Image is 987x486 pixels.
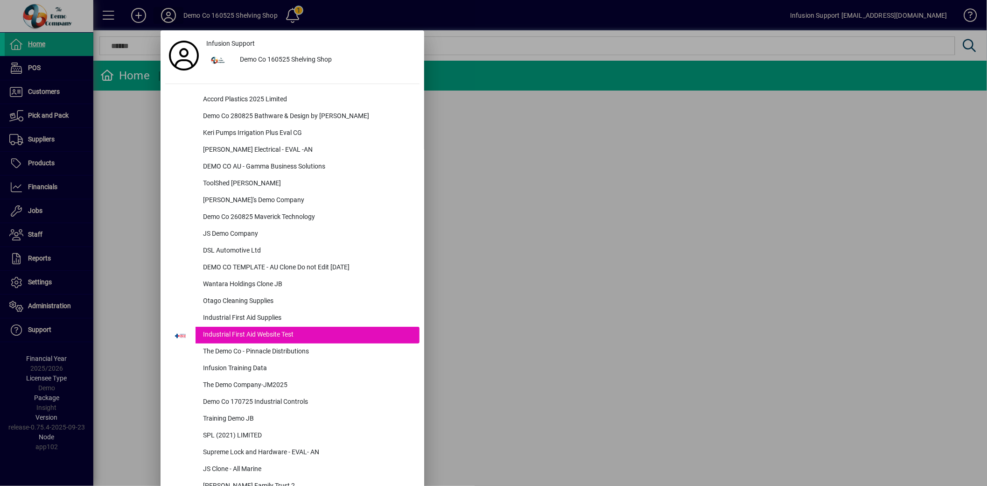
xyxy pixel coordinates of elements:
[196,209,420,226] div: Demo Co 260825 Maverick Technology
[165,125,420,142] button: Keri Pumps Irrigation Plus Eval CG
[196,394,420,411] div: Demo Co 170725 Industrial Controls
[165,327,420,344] button: Industrial First Aid Website Test
[165,159,420,176] button: DEMO CO AU - Gamma Business Solutions
[196,176,420,192] div: ToolShed [PERSON_NAME]
[165,92,420,108] button: Accord Plastics 2025 Limited
[165,344,420,360] button: The Demo Co - Pinnacle Distributions
[165,108,420,125] button: Demo Co 280825 Bathware & Design by [PERSON_NAME]
[196,377,420,394] div: The Demo Company-JM2025
[196,226,420,243] div: JS Demo Company
[196,125,420,142] div: Keri Pumps Irrigation Plus Eval CG
[203,52,420,69] button: Demo Co 160525 Shelving Shop
[196,411,420,428] div: Training Demo JB
[196,344,420,360] div: The Demo Co - Pinnacle Distributions
[165,411,420,428] button: Training Demo JB
[165,142,420,159] button: [PERSON_NAME] Electrical - EVAL -AN
[165,377,420,394] button: The Demo Company-JM2025
[206,39,255,49] span: Infusion Support
[196,293,420,310] div: Otago Cleaning Supplies
[165,176,420,192] button: ToolShed [PERSON_NAME]
[165,260,420,276] button: DEMO CO TEMPLATE - AU Clone Do not Edit [DATE]
[196,108,420,125] div: Demo Co 280825 Bathware & Design by [PERSON_NAME]
[165,360,420,377] button: Infusion Training Data
[165,394,420,411] button: Demo Co 170725 Industrial Controls
[165,444,420,461] button: Supreme Lock and Hardware - EVAL- AN
[196,260,420,276] div: DEMO CO TEMPLATE - AU Clone Do not Edit [DATE]
[196,310,420,327] div: Industrial First Aid Supplies
[165,276,420,293] button: Wantara Holdings Clone JB
[196,327,420,344] div: Industrial First Aid Website Test
[203,35,420,52] a: Infusion Support
[165,428,420,444] button: SPL (2021) LIMITED
[165,461,420,478] button: JS Clone - All Marine
[165,226,420,243] button: JS Demo Company
[196,243,420,260] div: DSL Automotive Ltd
[196,444,420,461] div: Supreme Lock and Hardware - EVAL- AN
[196,192,420,209] div: [PERSON_NAME]'s Demo Company
[196,360,420,377] div: Infusion Training Data
[196,142,420,159] div: [PERSON_NAME] Electrical - EVAL -AN
[196,92,420,108] div: Accord Plastics 2025 Limited
[232,52,420,69] div: Demo Co 160525 Shelving Shop
[196,428,420,444] div: SPL (2021) LIMITED
[165,293,420,310] button: Otago Cleaning Supplies
[165,243,420,260] button: DSL Automotive Ltd
[165,209,420,226] button: Demo Co 260825 Maverick Technology
[165,310,420,327] button: Industrial First Aid Supplies
[196,159,420,176] div: DEMO CO AU - Gamma Business Solutions
[165,47,203,64] a: Profile
[196,461,420,478] div: JS Clone - All Marine
[165,192,420,209] button: [PERSON_NAME]'s Demo Company
[196,276,420,293] div: Wantara Holdings Clone JB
